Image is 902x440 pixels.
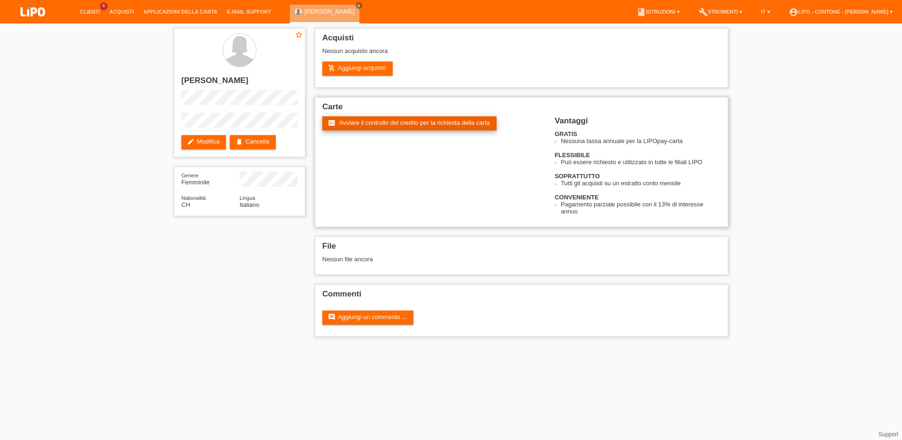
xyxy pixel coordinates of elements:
a: commentAggiungi un commento ... [322,311,413,325]
h2: [PERSON_NAME] [181,76,298,90]
span: Svizzera [181,201,190,208]
i: close [357,3,361,8]
h2: Commenti [322,289,721,303]
a: buildStrumenti ▾ [694,9,747,15]
a: [PERSON_NAME] [304,8,355,15]
li: Tutti gli acquisti su un estratto conto mensile [561,180,721,187]
b: CONVENIENTE [555,194,599,201]
i: add_shopping_cart [328,64,335,72]
i: account_circle [789,8,798,17]
h2: File [322,242,721,256]
a: Applicazioni della carta [139,9,222,15]
div: Nessun file ancora [322,256,609,263]
a: LIPO pay [9,19,56,26]
i: build [699,8,708,17]
a: Support [879,431,898,438]
a: add_shopping_cartAggiungi acquisto [322,61,393,76]
a: editModifica [181,135,226,149]
span: Avviare il controllo del credito per la richiesta della carta [339,119,490,126]
a: fact_check Avviare il controllo del credito per la richiesta della carta [322,116,497,130]
b: FLESSIBILE [555,152,590,159]
a: IT ▾ [756,9,775,15]
span: Nationalità [181,195,206,201]
a: E-mail Support [222,9,276,15]
i: book [637,8,646,17]
span: Lingua [240,195,255,201]
span: Genere [181,173,199,178]
div: Femminile [181,172,240,186]
li: Nessuna tassa annuale per la LIPOpay-carta [561,137,721,144]
a: Acquisti [105,9,139,15]
a: close [356,2,362,9]
span: Italiano [240,201,259,208]
a: Clienti [75,9,105,15]
h2: Vantaggi [555,116,721,130]
li: Può essere richiesto e utilizzato in tutte le filiali LIPO [561,159,721,166]
a: account_circleLIPO - Contone - [PERSON_NAME] ▾ [784,9,897,15]
a: star_border [295,30,303,40]
i: edit [187,138,194,145]
b: GRATIS [555,130,577,137]
i: star_border [295,30,303,39]
i: comment [328,313,335,321]
h2: Carte [322,102,721,116]
a: deleteCancella [230,135,276,149]
div: Nessun acquisto ancora [322,47,721,61]
b: SOPRATTUTTO [555,173,600,180]
i: delete [235,138,243,145]
a: bookIstruzioni ▾ [632,9,684,15]
li: Pagamento parziale possibile con il 13% di interesse annuo [561,201,721,215]
h2: Acquisti [322,33,721,47]
span: 4 [100,2,108,10]
i: fact_check [328,119,335,127]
